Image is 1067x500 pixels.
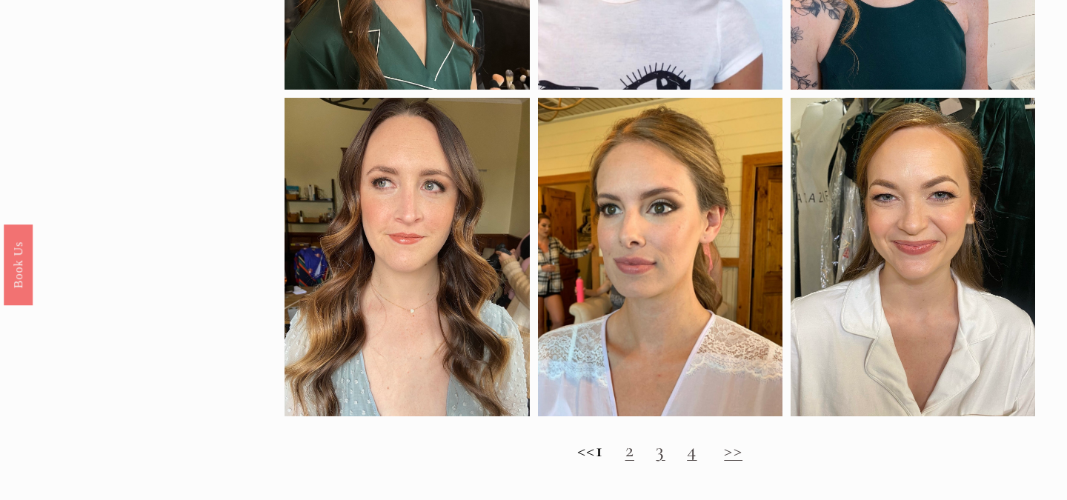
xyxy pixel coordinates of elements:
[596,438,603,462] strong: 1
[285,439,1034,462] h2: <<
[724,438,742,462] a: >>
[625,438,634,462] a: 2
[687,438,697,462] a: 4
[656,438,665,462] a: 3
[4,224,33,304] a: Book Us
